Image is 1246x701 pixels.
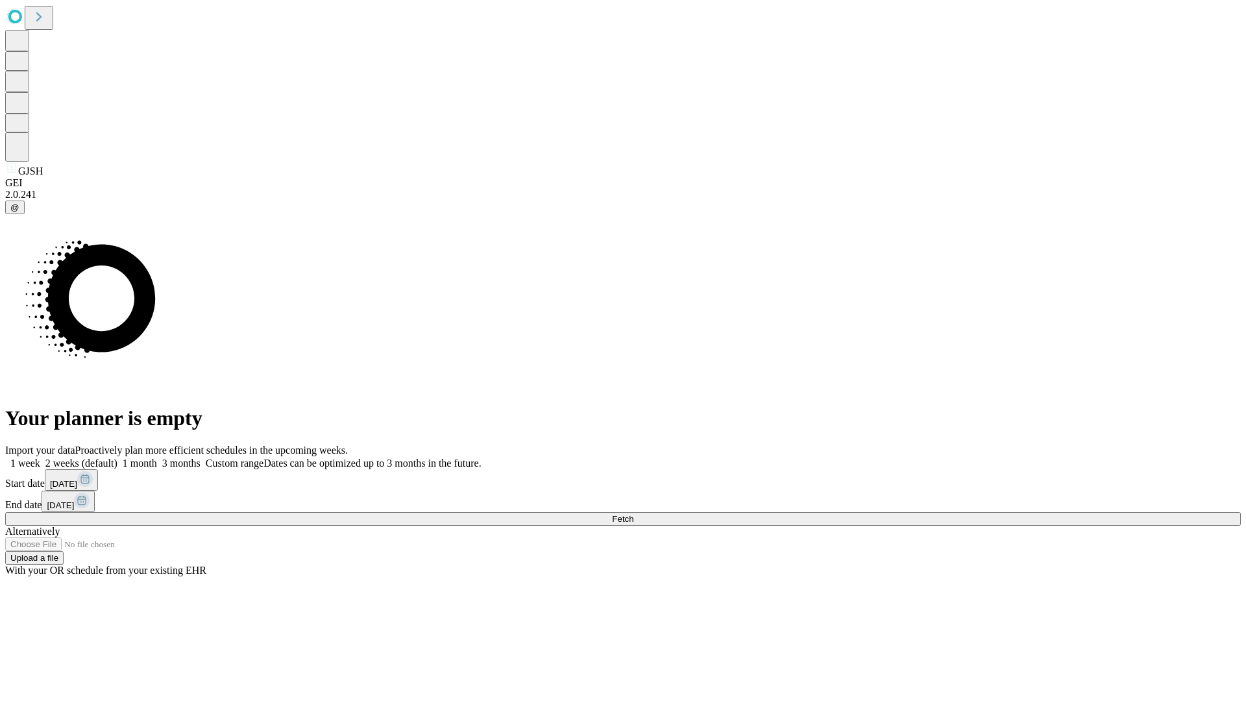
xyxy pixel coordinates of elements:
span: @ [10,203,19,212]
span: 3 months [162,458,201,469]
span: 1 week [10,458,40,469]
span: [DATE] [50,479,77,489]
button: @ [5,201,25,214]
span: Custom range [206,458,263,469]
span: Dates can be optimized up to 3 months in the future. [263,458,481,469]
div: GEI [5,177,1241,189]
span: [DATE] [47,500,74,510]
span: Proactively plan more efficient schedules in the upcoming weeks. [75,445,348,456]
button: Fetch [5,512,1241,526]
div: Start date [5,469,1241,491]
button: [DATE] [45,469,98,491]
span: GJSH [18,166,43,177]
button: Upload a file [5,551,64,565]
span: 2 weeks (default) [45,458,117,469]
span: Alternatively [5,526,60,537]
h1: Your planner is empty [5,406,1241,430]
div: End date [5,491,1241,512]
span: Fetch [612,514,633,524]
span: With your OR schedule from your existing EHR [5,565,206,576]
span: Import your data [5,445,75,456]
div: 2.0.241 [5,189,1241,201]
span: 1 month [123,458,157,469]
button: [DATE] [42,491,95,512]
